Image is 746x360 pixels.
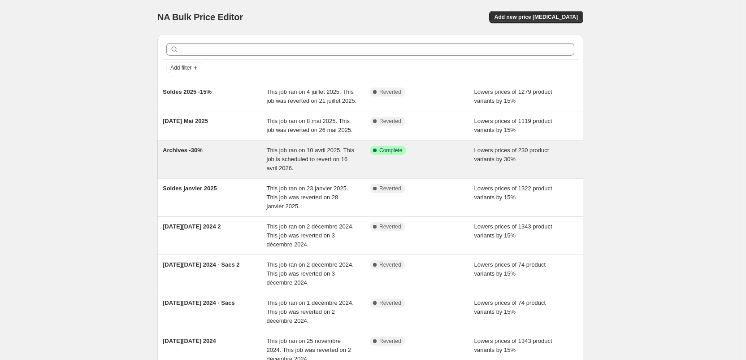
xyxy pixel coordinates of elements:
span: Add filter [170,64,191,71]
span: Soldes 2025 -15% [163,88,212,95]
span: This job ran on 8 mai 2025. This job was reverted on 26 mai 2025. [267,118,353,133]
span: Lowers prices of 1343 product variants by 15% [474,223,552,239]
span: Soldes janvier 2025 [163,185,217,192]
span: [DATE][DATE] 2024 - Sacs 2 [163,261,239,268]
span: Lowers prices of 1279 product variants by 15% [474,88,552,104]
span: Reverted [379,118,401,125]
span: Lowers prices of 230 product variants by 30% [474,147,549,162]
span: [DATE][DATE] 2024 [163,338,216,344]
span: Reverted [379,223,401,230]
span: This job ran on 23 janvier 2025. This job was reverted on 28 janvier 2025. [267,185,348,210]
span: Lowers prices of 1119 product variants by 15% [474,118,552,133]
span: This job ran on 4 juillet 2025. This job was reverted on 21 juillet 2025. [267,88,357,104]
button: Add new price [MEDICAL_DATA] [489,11,583,23]
span: [DATE] Mai 2025 [163,118,208,124]
span: Add new price [MEDICAL_DATA] [494,13,578,21]
span: This job ran on 10 avril 2025. This job is scheduled to revert on 16 avril 2026. [267,147,355,171]
span: Reverted [379,185,401,192]
span: Lowers prices of 1343 product variants by 15% [474,338,552,353]
span: Reverted [379,299,401,307]
span: NA Bulk Price Editor [157,12,243,22]
span: [DATE][DATE] 2024 2 [163,223,221,230]
span: Lowers prices of 1322 product variants by 15% [474,185,552,201]
span: Archives -30% [163,147,203,154]
span: [DATE][DATE] 2024 - Sacs [163,299,235,306]
span: This job ran on 2 décembre 2024. This job was reverted on 3 décembre 2024. [267,261,354,286]
span: Complete [379,147,402,154]
span: Lowers prices of 74 product variants by 15% [474,261,546,277]
button: Add filter [166,62,202,73]
span: Reverted [379,261,401,268]
span: This job ran on 2 décembre 2024. This job was reverted on 3 décembre 2024. [267,223,354,248]
span: Reverted [379,88,401,96]
span: Reverted [379,338,401,345]
span: Lowers prices of 74 product variants by 15% [474,299,546,315]
span: This job ran on 1 décembre 2024. This job was reverted on 2 décembre 2024. [267,299,354,324]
